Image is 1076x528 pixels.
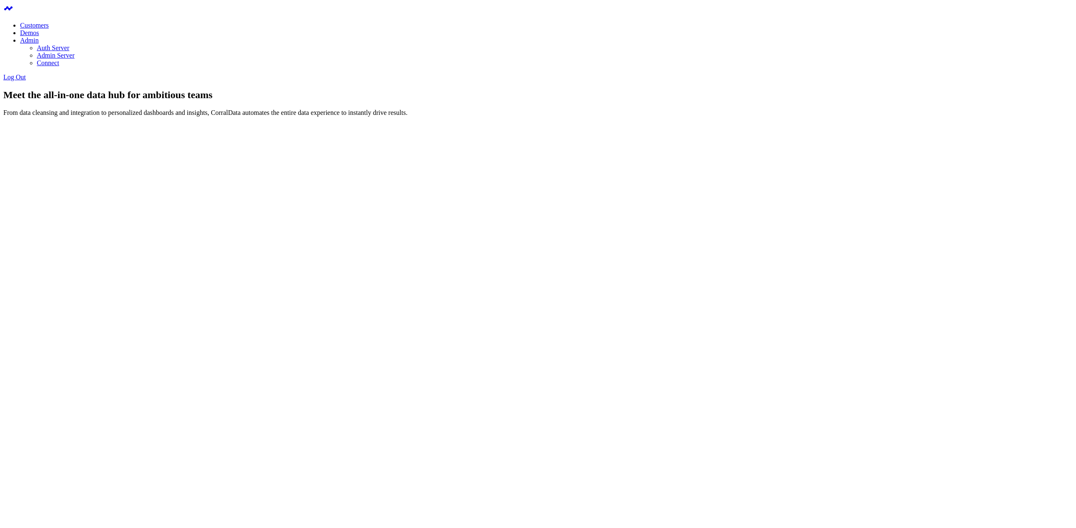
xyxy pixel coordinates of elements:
[3,74,26,81] a: Log Out
[37,44,69,51] a: Auth Server
[3,109,1073,117] p: From data cleansing and integration to personalized dashboards and insights, CorralData automates...
[37,59,59,66] a: Connect
[20,22,49,29] a: Customers
[20,37,38,44] a: Admin
[37,52,74,59] a: Admin Server
[20,29,39,36] a: Demos
[3,89,1073,101] h1: Meet the all-in-one data hub for ambitious teams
